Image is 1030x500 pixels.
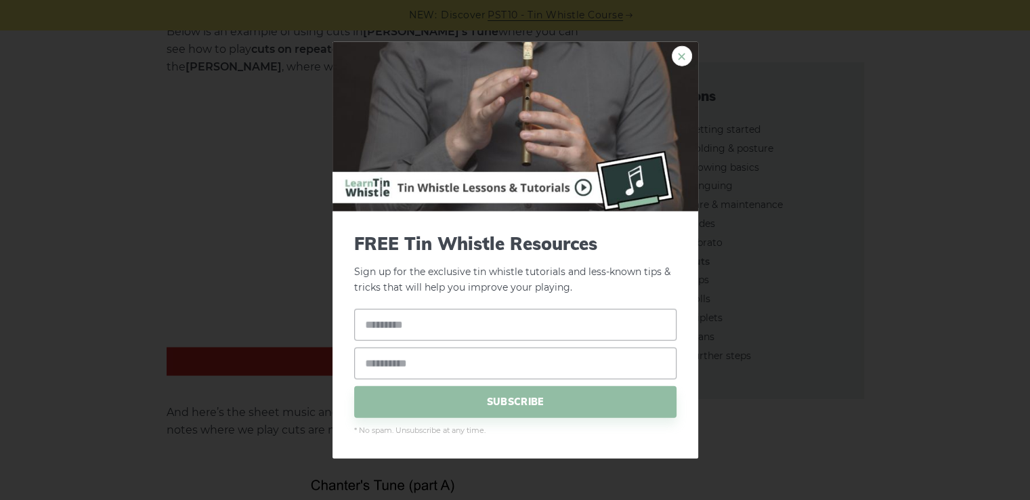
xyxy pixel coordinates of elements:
[672,46,692,66] a: ×
[354,386,677,417] span: SUBSCRIBE
[332,42,698,211] img: Tin Whistle Buying Guide Preview
[354,424,677,436] span: * No spam. Unsubscribe at any time.
[354,233,677,254] span: FREE Tin Whistle Resources
[354,233,677,295] p: Sign up for the exclusive tin whistle tutorials and less-known tips & tricks that will help you i...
